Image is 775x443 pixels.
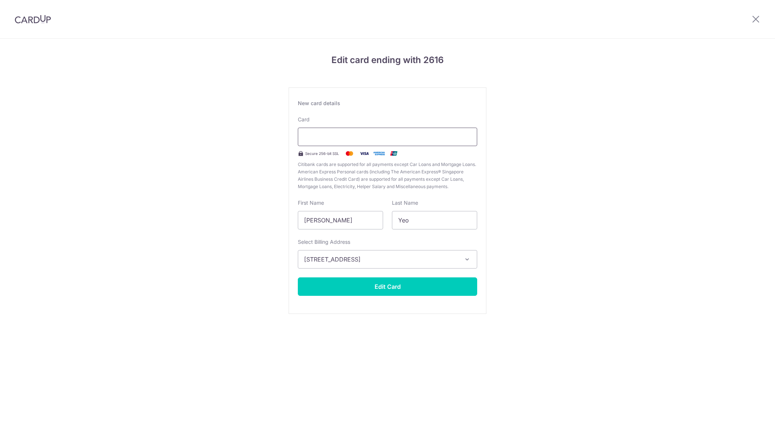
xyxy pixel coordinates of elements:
span: Help [65,5,80,12]
input: Cardholder First Name [298,211,383,229]
img: .alt.unionpay [386,149,401,158]
label: Card [298,116,310,123]
h4: Edit card ending with 2616 [289,53,486,67]
label: Select Billing Address [298,238,350,246]
span: Citibank cards are supported for all payments except Car Loans and Mortgage Loans. American Expre... [298,161,477,190]
button: Edit Card [298,277,477,296]
button: [STREET_ADDRESS] [298,250,477,269]
img: Mastercard [342,149,357,158]
iframe: Secure card payment input frame [304,132,471,141]
input: Cardholder Last Name [392,211,477,229]
div: New card details [298,100,477,107]
img: Visa [357,149,372,158]
span: Secure 256-bit SSL [305,150,339,156]
img: .alt.amex [372,149,386,158]
img: CardUp [15,15,51,24]
label: Last Name [392,199,418,207]
label: First Name [298,199,324,207]
span: [STREET_ADDRESS] [304,255,458,264]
